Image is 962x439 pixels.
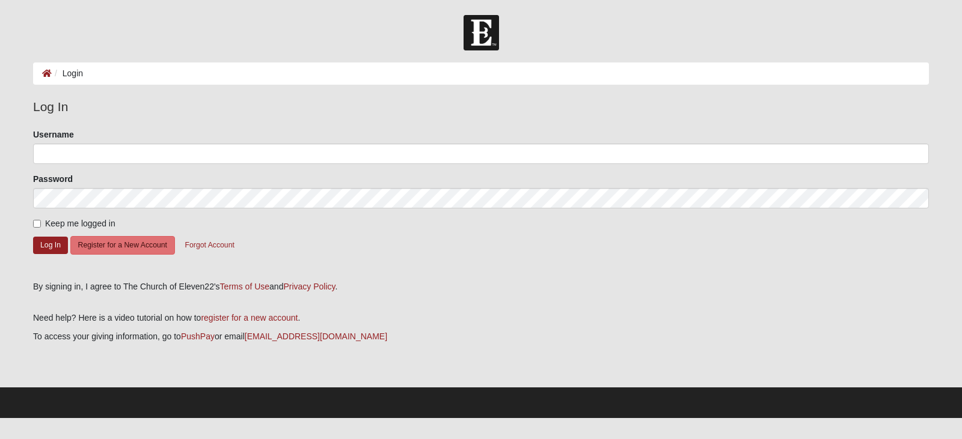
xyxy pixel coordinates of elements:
[33,330,929,343] p: To access your giving information, go to or email
[220,282,269,291] a: Terms of Use
[33,312,929,324] p: Need help? Here is a video tutorial on how to .
[33,97,929,117] legend: Log In
[177,236,242,255] button: Forgot Account
[181,332,215,341] a: PushPay
[52,67,83,80] li: Login
[33,237,68,254] button: Log In
[33,220,41,228] input: Keep me logged in
[70,236,175,255] button: Register for a New Account
[464,15,499,50] img: Church of Eleven22 Logo
[33,129,74,141] label: Username
[33,173,73,185] label: Password
[283,282,335,291] a: Privacy Policy
[245,332,387,341] a: [EMAIL_ADDRESS][DOMAIN_NAME]
[33,280,929,293] div: By signing in, I agree to The Church of Eleven22's and .
[45,219,115,228] span: Keep me logged in
[201,313,298,322] a: register for a new account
